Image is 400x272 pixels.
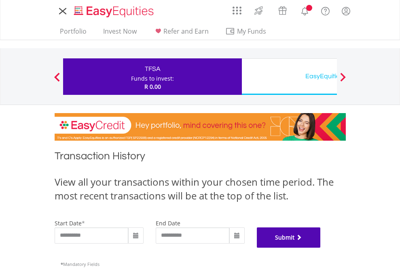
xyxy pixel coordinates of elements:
[257,227,321,248] button: Submit
[271,2,294,17] a: Vouchers
[49,77,65,85] button: Previous
[276,4,289,17] img: vouchers-v2.svg
[150,27,212,40] a: Refer and Earn
[336,2,356,20] a: My Profile
[100,27,140,40] a: Invest Now
[156,219,180,227] label: end date
[233,6,241,15] img: grid-menu-icon.svg
[335,77,351,85] button: Next
[68,63,237,75] div: TFSA
[55,175,346,203] div: View all your transactions within your chosen time period. The most recent transactions will be a...
[55,219,82,227] label: start date
[72,5,157,18] img: EasyEquities_Logo.png
[163,27,209,36] span: Refer and Earn
[55,149,346,167] h1: Transaction History
[294,2,315,18] a: Notifications
[71,2,157,18] a: Home page
[252,4,265,17] img: thrive-v2.svg
[227,2,247,15] a: AppsGrid
[55,113,346,141] img: EasyCredit Promotion Banner
[131,75,174,83] div: Funds to invest:
[315,2,336,18] a: FAQ's and Support
[57,27,90,40] a: Portfolio
[225,26,278,36] span: My Funds
[61,261,99,267] span: Mandatory Fields
[144,83,161,90] span: R 0.00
